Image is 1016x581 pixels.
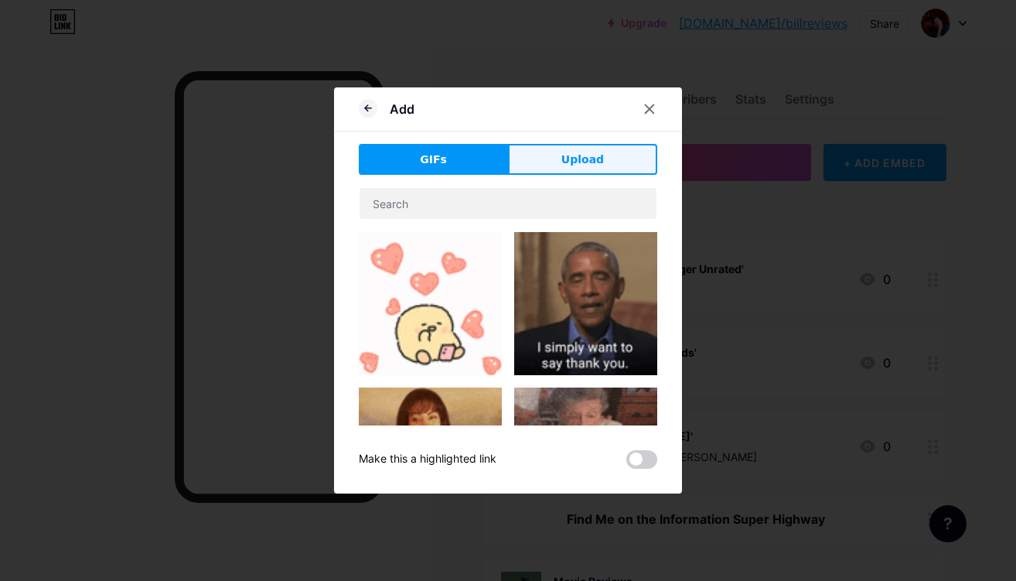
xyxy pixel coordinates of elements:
img: Gihpy [514,388,657,519]
span: Upload [561,152,604,168]
input: Search [360,188,656,219]
div: Add [390,100,414,118]
img: Gihpy [514,232,657,375]
div: Make this a highlighted link [359,450,496,469]
button: Upload [508,144,657,175]
img: Gihpy [359,232,502,375]
button: GIFs [359,144,508,175]
img: Gihpy [359,388,502,477]
span: GIFs [420,152,447,168]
